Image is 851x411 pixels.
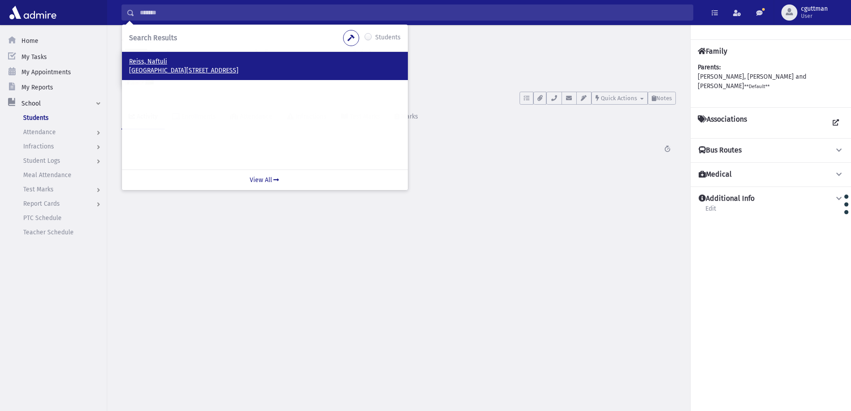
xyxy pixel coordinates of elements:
span: Infractions [23,143,54,150]
span: Home [21,37,38,45]
a: Students [122,37,154,44]
span: Student Logs [23,157,60,165]
span: School [21,100,41,107]
a: View All [122,169,408,190]
div: [PERSON_NAME], [PERSON_NAME] and [PERSON_NAME] [698,63,844,100]
button: Quick Actions [591,92,648,105]
button: Additional Info [698,194,844,203]
a: Edit [705,203,717,220]
img: AdmirePro [7,4,59,21]
span: User [801,13,828,20]
p: [GEOGRAPHIC_DATA][STREET_ADDRESS] [129,66,401,75]
p: Reiss, Naftuli [129,57,401,66]
span: Quick Actions [601,95,637,102]
span: PTC Schedule [23,214,62,222]
span: Teacher Schedule [23,229,74,236]
h4: Medical [699,170,732,179]
span: My Reports [21,84,53,91]
span: Notes [656,95,672,102]
h4: Bus Routes [699,146,742,155]
button: Notes [648,92,676,105]
span: Meal Attendance [23,171,71,179]
span: Search Results [129,34,177,42]
span: Students [23,114,49,122]
input: Search [134,4,693,21]
div: Marks [399,113,418,120]
h4: Family [698,47,727,55]
h4: Associations [698,115,747,131]
a: View all Associations [828,115,844,131]
h4: Additional Info [699,194,755,203]
span: cguttman [801,5,828,13]
a: Activity [122,105,165,130]
span: Attendance [23,128,56,136]
img: w== [122,49,157,85]
span: Test Marks [23,186,54,193]
span: Report Cards [23,200,60,208]
b: Parents: [698,64,721,71]
h6: 15 [PERSON_NAME] 3 ירושלים [166,68,676,76]
a: Reiss, Naftuli [GEOGRAPHIC_DATA][STREET_ADDRESS] [129,57,401,75]
button: Medical [698,170,844,179]
span: My Tasks [21,53,47,61]
button: Bus Routes [698,146,844,155]
label: Students [375,33,401,43]
nav: breadcrumb [122,36,154,49]
span: My Appointments [21,68,71,76]
h1: [PERSON_NAME], [PERSON_NAME] (1) [166,49,676,64]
